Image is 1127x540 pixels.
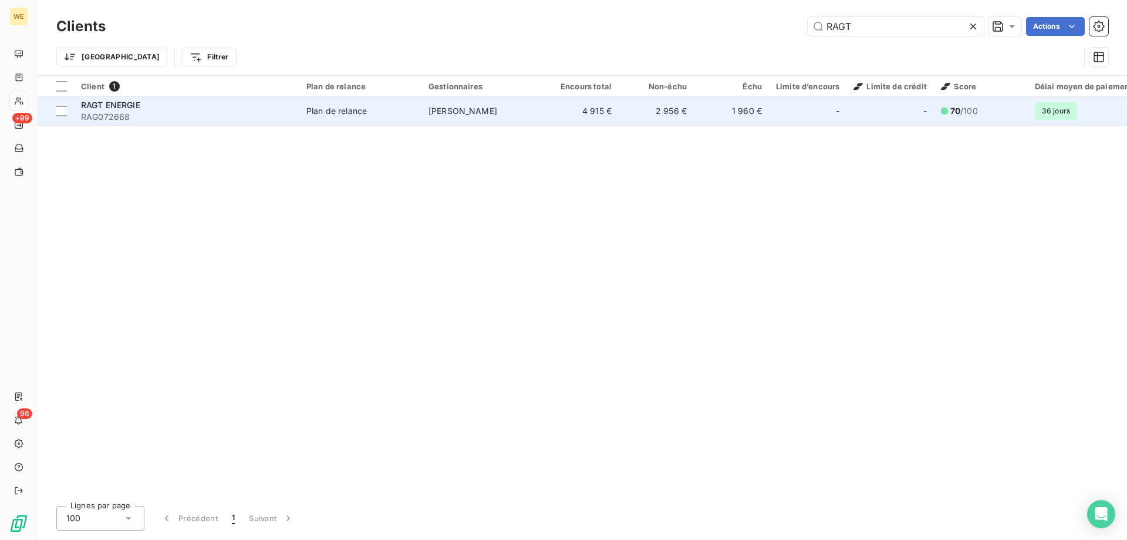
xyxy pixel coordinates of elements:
[626,82,687,91] div: Non-échu
[551,82,612,91] div: Encours total
[154,506,225,531] button: Précédent
[66,512,80,524] span: 100
[694,97,769,125] td: 1 960 €
[836,105,839,117] span: -
[950,106,960,116] span: 70
[56,48,167,66] button: [GEOGRAPHIC_DATA]
[9,514,28,533] img: Logo LeanPay
[941,82,977,91] span: Score
[81,111,292,123] span: RAG072668
[619,97,694,125] td: 2 956 €
[950,105,978,117] span: /100
[9,7,28,26] div: WE
[701,82,762,91] div: Échu
[776,82,839,91] div: Limite d’encours
[428,106,497,116] span: [PERSON_NAME]
[808,17,984,36] input: Rechercher
[1087,500,1115,528] div: Open Intercom Messenger
[232,512,235,524] span: 1
[56,16,106,37] h3: Clients
[109,81,120,92] span: 1
[242,506,301,531] button: Suivant
[923,105,927,117] span: -
[1035,102,1077,120] span: 36 jours
[12,113,32,123] span: +99
[81,82,104,91] span: Client
[81,100,140,110] span: RAGT ENERGIE
[544,97,619,125] td: 4 915 €
[225,506,242,531] button: 1
[182,48,236,66] button: Filtrer
[306,105,367,117] div: Plan de relance
[428,82,536,91] div: Gestionnaires
[853,82,926,91] span: Limite de crédit
[306,82,414,91] div: Plan de relance
[17,408,32,419] span: 96
[1026,17,1085,36] button: Actions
